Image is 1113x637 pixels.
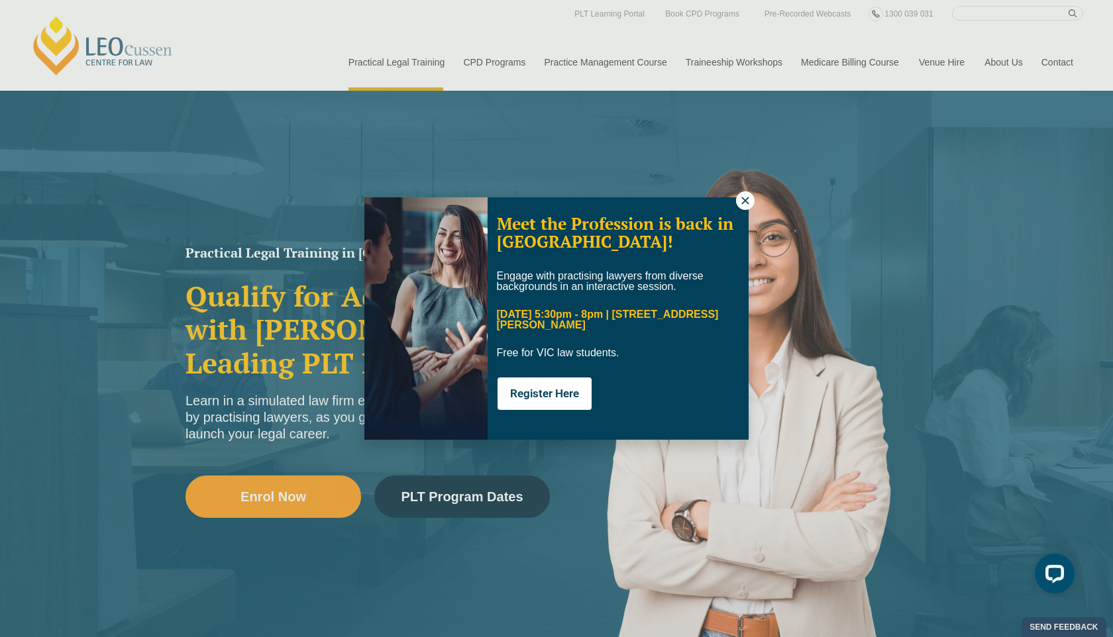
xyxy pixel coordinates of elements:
[497,213,733,253] span: Meet the Profession is back in [GEOGRAPHIC_DATA]!
[497,270,704,292] span: Engage with practising lawyers from diverse backgrounds in an interactive session.
[497,347,619,358] span: Free for VIC law students.
[497,309,719,330] span: [DATE] 5:30pm - 8pm | [STREET_ADDRESS][PERSON_NAME]
[364,197,488,440] img: Soph-popup.JPG
[736,191,755,210] button: Close
[1024,548,1080,604] iframe: LiveChat chat widget
[498,377,592,410] button: Register Here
